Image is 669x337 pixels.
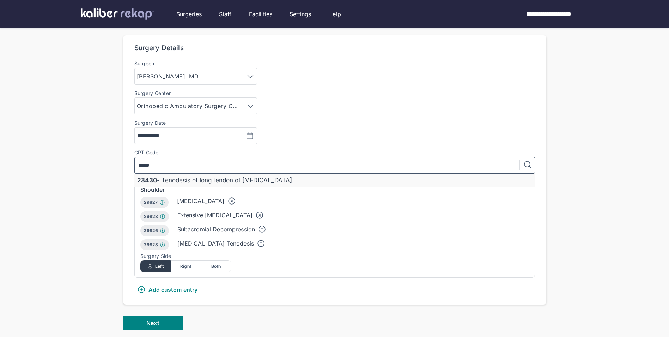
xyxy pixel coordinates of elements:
[123,316,183,330] button: Next
[177,225,255,233] div: Subacromial Decompression
[140,260,171,272] div: Left
[137,285,198,294] div: Add custom entry
[137,177,157,184] span: 23430
[160,242,165,248] img: Info.77c6ff0b.svg
[160,214,165,219] img: Info.77c6ff0b.svg
[140,211,169,222] div: 29823
[140,185,529,194] div: Shoulder
[249,10,273,18] a: Facilities
[171,260,201,272] div: Right
[146,319,159,326] span: Next
[137,177,532,184] div: - Tenodesis of long tendon of [MEDICAL_DATA]
[140,253,529,259] div: Surgery Side
[140,239,169,250] div: 29828
[177,211,253,219] div: Extensive [MEDICAL_DATA]
[177,239,254,248] div: [MEDICAL_DATA] Tenodesis
[160,228,165,233] img: Info.77c6ff0b.svg
[134,150,535,155] div: CPT Code
[140,225,169,236] div: 29826
[219,10,232,18] a: Staff
[137,102,243,110] div: Orthopedic Ambulatory Surgery Center of [GEOGRAPHIC_DATA]
[134,120,166,126] div: Surgery Date
[159,200,165,205] img: Info.77c6ff0b.svg
[201,260,231,272] div: Both
[177,197,225,205] div: [MEDICAL_DATA]
[134,61,257,66] label: Surgeon
[290,10,311,18] a: Settings
[176,10,202,18] a: Surgeries
[134,44,184,52] div: Surgery Details
[81,8,154,20] img: kaliber labs logo
[140,197,169,208] div: 29827
[138,131,191,140] input: MM/DD/YYYY
[328,10,341,18] a: Help
[137,72,201,81] div: [PERSON_NAME], MD
[134,90,257,96] label: Surgery Center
